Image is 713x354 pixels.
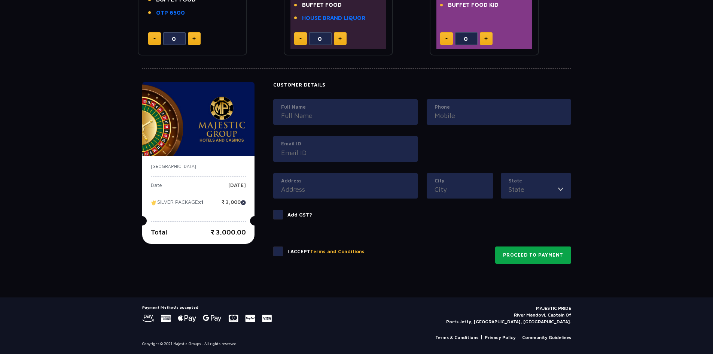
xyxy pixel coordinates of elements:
[509,177,563,185] label: State
[446,305,571,325] p: MAJESTIC PRIDE River Mandovi, Captain Of Ports Jetty, [GEOGRAPHIC_DATA], [GEOGRAPHIC_DATA].
[151,199,204,211] p: SILVER PACKAGE
[273,82,571,88] h4: Customer Details
[302,14,365,22] a: HOUSE BRAND LIQUOR
[151,199,157,206] img: tikcet
[281,177,410,185] label: Address
[435,111,563,121] input: Mobile
[522,334,571,341] a: Community Guidelines
[156,9,185,17] a: OTP 6500
[338,37,342,40] img: plus
[151,227,167,237] p: Total
[281,184,410,194] input: Address
[198,199,204,205] strong: x1
[302,1,342,9] span: BUFFET FOOD
[192,37,196,40] img: plus
[435,334,478,341] a: Terms & Conditions
[435,184,485,194] input: City
[142,305,272,309] h5: Payment Methods accepted
[299,38,302,39] img: minus
[448,1,499,9] span: BUFFET FOOD KID
[485,334,516,341] a: Privacy Policy
[281,148,410,158] input: Email ID
[281,103,410,111] label: Full Name
[310,248,365,255] button: Terms and Conditions
[484,37,488,40] img: plus
[287,211,312,219] p: Add GST?
[281,140,410,148] label: Email ID
[222,199,246,211] p: ₹ 3,000
[142,82,255,156] img: majesticPride-banner
[287,248,365,255] p: I Accept
[211,227,246,237] p: ₹ 3,000.00
[558,184,563,194] img: toggler icon
[142,341,238,347] p: Copyright © 2021 Majestic Groups . All rights reserved.
[445,38,448,39] img: minus
[151,182,162,194] p: Date
[435,177,485,185] label: City
[281,111,410,121] input: Full Name
[435,103,563,111] label: Phone
[228,182,246,194] p: [DATE]
[495,246,571,264] button: Proceed to Payment
[509,184,558,194] input: State
[153,38,156,39] img: minus
[151,163,246,170] p: [GEOGRAPHIC_DATA]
